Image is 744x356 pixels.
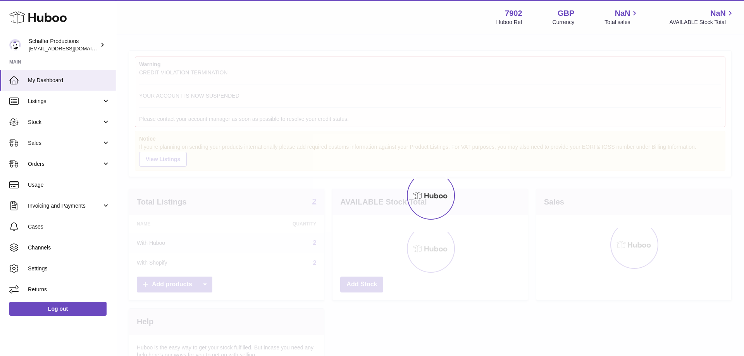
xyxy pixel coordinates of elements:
span: Sales [28,139,102,147]
div: Huboo Ref [496,19,522,26]
div: Currency [553,19,575,26]
a: Log out [9,302,107,316]
span: Usage [28,181,110,189]
span: Settings [28,265,110,272]
a: NaN Total sales [604,8,639,26]
span: AVAILABLE Stock Total [669,19,735,26]
span: NaN [710,8,726,19]
div: Schalfer Productions [29,38,98,52]
span: Total sales [604,19,639,26]
span: Orders [28,160,102,168]
span: NaN [615,8,630,19]
span: Channels [28,244,110,251]
strong: 7902 [505,8,522,19]
span: Cases [28,223,110,230]
span: [EMAIL_ADDRESS][DOMAIN_NAME] [29,45,114,52]
a: NaN AVAILABLE Stock Total [669,8,735,26]
strong: GBP [558,8,574,19]
span: My Dashboard [28,77,110,84]
span: Returns [28,286,110,293]
span: Listings [28,98,102,105]
span: Stock [28,119,102,126]
img: internalAdmin-7902@internal.huboo.com [9,39,21,51]
span: Invoicing and Payments [28,202,102,210]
